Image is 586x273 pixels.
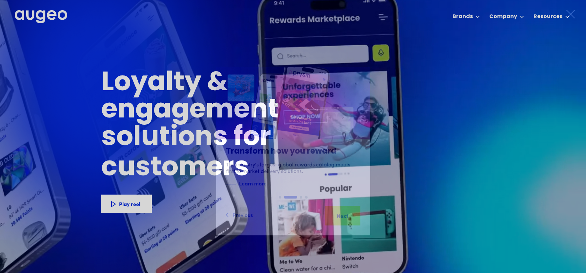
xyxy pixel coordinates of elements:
[305,196,308,199] div: Show slide 4 of 4
[279,196,281,199] div: Show slide 1 of 4
[226,180,236,188] img: Blue decorative line
[226,162,360,175] div: The industry's largest global rewards catalog meets first to market delivery solutions.
[226,147,360,157] h3: Transform how you reward
[325,206,360,225] a: Next
[216,67,370,196] a: Transform how you rewardThe industry's largest global rewards catalog meets first to market deliv...
[239,179,267,187] strong: Learn more
[267,180,277,188] img: Blue text arrow
[300,196,302,199] div: Show slide 3 of 4
[284,196,297,199] div: Show slide 2 of 4
[232,211,253,219] div: Previous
